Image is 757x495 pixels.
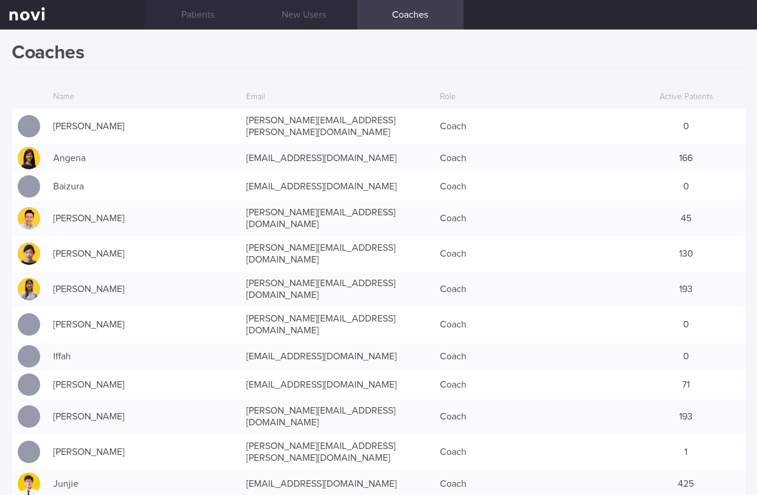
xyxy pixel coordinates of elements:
[627,86,745,109] div: Active Patients
[240,201,433,236] div: [PERSON_NAME][EMAIL_ADDRESS][DOMAIN_NAME]
[627,313,745,336] div: 0
[627,206,745,230] div: 45
[627,405,745,428] div: 193
[434,313,627,336] div: Coach
[47,175,240,198] div: Baizura
[434,277,627,301] div: Coach
[240,373,433,396] div: [EMAIL_ADDRESS][DOMAIN_NAME]
[47,277,240,301] div: [PERSON_NAME]
[240,175,433,198] div: [EMAIL_ADDRESS][DOMAIN_NAME]
[240,271,433,307] div: [PERSON_NAME][EMAIL_ADDRESS][DOMAIN_NAME]
[627,175,745,198] div: 0
[434,114,627,138] div: Coach
[47,114,240,138] div: [PERSON_NAME]
[240,345,433,368] div: [EMAIL_ADDRESS][DOMAIN_NAME]
[47,206,240,230] div: [PERSON_NAME]
[47,345,240,368] div: Iffah
[240,236,433,271] div: [PERSON_NAME][EMAIL_ADDRESS][DOMAIN_NAME]
[627,114,745,138] div: 0
[240,146,433,170] div: [EMAIL_ADDRESS][DOMAIN_NAME]
[240,434,433,470] div: [PERSON_NAME][EMAIL_ADDRESS][PERSON_NAME][DOMAIN_NAME]
[627,345,745,368] div: 0
[12,41,745,68] h1: Coaches
[240,109,433,144] div: [PERSON_NAME][EMAIL_ADDRESS][PERSON_NAME][DOMAIN_NAME]
[434,242,627,265] div: Coach
[627,277,745,301] div: 193
[627,242,745,265] div: 130
[434,146,627,170] div: Coach
[434,345,627,368] div: Coach
[434,86,627,109] div: Role
[47,86,240,109] div: Name
[240,86,433,109] div: Email
[47,405,240,428] div: [PERSON_NAME]
[47,373,240,396] div: [PERSON_NAME]
[627,440,745,464] div: 1
[627,373,745,396] div: 71
[627,146,745,170] div: 166
[47,313,240,336] div: [PERSON_NAME]
[47,242,240,265] div: [PERSON_NAME]
[240,399,433,434] div: [PERSON_NAME][EMAIL_ADDRESS][DOMAIN_NAME]
[240,307,433,342] div: [PERSON_NAME][EMAIL_ADDRESS][DOMAIN_NAME]
[47,146,240,170] div: Angena
[434,175,627,198] div: Coach
[434,405,627,428] div: Coach
[434,440,627,464] div: Coach
[47,440,240,464] div: [PERSON_NAME]
[434,206,627,230] div: Coach
[434,373,627,396] div: Coach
